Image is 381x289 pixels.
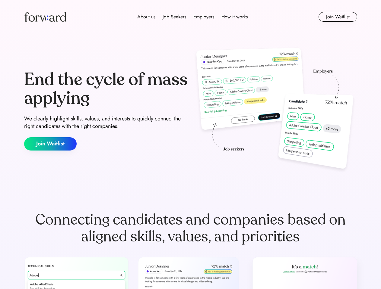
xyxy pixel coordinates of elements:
div: Employers [193,13,214,20]
button: Join Waitlist [319,12,357,22]
img: Forward logo [24,12,66,22]
div: Connecting candidates and companies based on aligned skills, values, and priorities [24,211,357,245]
div: We clearly highlight skills, values, and interests to quickly connect the right candidates with t... [24,115,188,130]
div: How it works [221,13,248,20]
div: About us [137,13,155,20]
div: End the cycle of mass applying [24,70,188,107]
div: Job Seekers [163,13,186,20]
button: Join Waitlist [24,137,77,151]
img: hero-image.png [193,46,357,175]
